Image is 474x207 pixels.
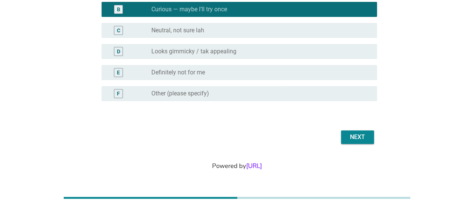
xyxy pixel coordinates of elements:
div: Powered by [9,161,465,171]
a: [URL] [246,162,262,170]
label: Neutral, not sure lah [151,27,204,34]
div: E [117,68,120,76]
button: Next [341,130,374,144]
label: Definitely not for me [151,69,205,76]
label: Other (please specify) [151,90,209,97]
div: B [117,5,120,13]
div: F [117,89,120,97]
label: Curious — maybe I’ll try once [151,6,227,13]
div: D [117,47,120,55]
div: Next [347,133,368,142]
label: Looks gimmicky / tak appealing [151,48,236,55]
div: C [117,26,120,34]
